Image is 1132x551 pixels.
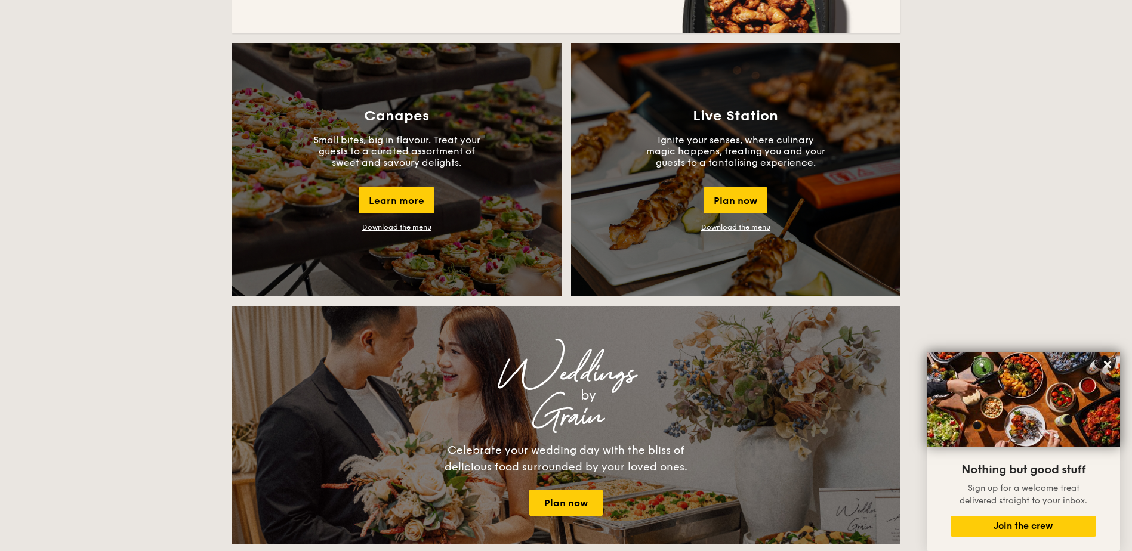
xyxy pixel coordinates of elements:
p: Small bites, big in flavour. Treat your guests to a curated assortment of sweet and savoury delig... [307,134,486,168]
div: Celebrate your wedding day with the bliss of delicious food surrounded by your loved ones. [432,442,701,475]
div: Learn more [359,187,434,213]
span: Sign up for a welcome treat delivered straight to your inbox. [960,483,1087,506]
div: Grain [337,406,795,428]
button: Join the crew [951,516,1096,537]
h3: Canapes [364,108,429,125]
a: Download the menu [701,223,770,231]
div: Plan now [704,187,767,213]
div: Weddings [337,363,795,385]
h3: Live Station [693,108,778,125]
p: Ignite your senses, where culinary magic happens, treating you and your guests to a tantalising e... [646,134,825,168]
a: Plan now [529,490,603,516]
a: Download the menu [362,223,431,231]
img: DSC07876-Edit02-Large.jpeg [927,352,1120,447]
button: Close [1098,355,1117,374]
div: by [381,385,795,406]
span: Nothing but good stuff [961,463,1085,477]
